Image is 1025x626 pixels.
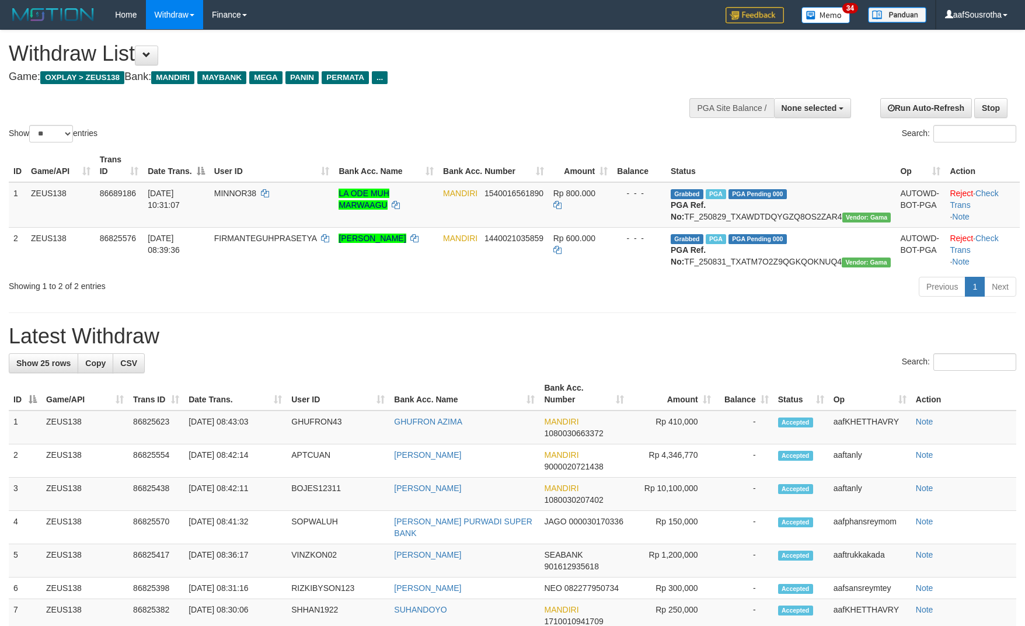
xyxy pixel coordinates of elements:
[29,125,73,142] select: Showentries
[544,517,566,526] span: JAGO
[40,71,124,84] span: OXPLAY > ZEUS138
[666,227,895,272] td: TF_250831_TXATM7O2Z9QGKQOKNUQ4
[287,511,389,544] td: SOPWALUH
[617,187,661,199] div: - - -
[16,359,71,368] span: Show 25 rows
[9,478,41,511] td: 3
[544,495,603,505] span: Copy 1080030207402 to clipboard
[965,277,985,297] a: 1
[9,182,26,228] td: 1
[287,578,389,599] td: RIZKIBYSON123
[880,98,972,118] a: Run Auto-Refresh
[549,149,613,182] th: Amount: activate to sort column ascending
[249,71,283,84] span: MEGA
[782,103,837,113] span: None selected
[617,232,661,244] div: - - -
[544,583,562,593] span: NEO
[716,444,773,478] td: -
[916,550,933,559] a: Note
[322,71,369,84] span: PERMATA
[671,234,703,244] span: Grabbed
[629,511,716,544] td: Rp 150,000
[9,125,97,142] label: Show entries
[706,189,726,199] span: Marked by aafkaynarin
[9,276,419,292] div: Showing 1 to 2 of 2 entries
[539,377,628,411] th: Bank Acc. Number: activate to sort column ascending
[9,71,672,83] h4: Game: Bank:
[394,450,461,460] a: [PERSON_NAME]
[128,444,184,478] td: 86825554
[716,544,773,578] td: -
[9,578,41,599] td: 6
[829,511,911,544] td: aafphansreymom
[544,450,578,460] span: MANDIRI
[629,478,716,511] td: Rp 10,100,000
[544,605,578,614] span: MANDIRI
[716,478,773,511] td: -
[666,182,895,228] td: TF_250829_TXAWDTDQYGZQ8OS2ZAR4
[394,484,461,493] a: [PERSON_NAME]
[128,544,184,578] td: 86825417
[544,484,578,493] span: MANDIRI
[950,189,973,198] a: Reject
[778,484,813,494] span: Accepted
[287,411,389,444] td: GHUFRON43
[128,411,184,444] td: 86825623
[128,578,184,599] td: 86825398
[952,212,970,221] a: Note
[100,189,136,198] span: 86689186
[41,478,128,511] td: ZEUS138
[829,544,911,578] td: aaftrukkakada
[26,149,95,182] th: Game/API: activate to sort column ascending
[950,234,973,243] a: Reject
[210,149,334,182] th: User ID: activate to sort column ascending
[184,444,287,478] td: [DATE] 08:42:14
[41,544,128,578] td: ZEUS138
[9,511,41,544] td: 4
[950,234,998,255] a: Check Trans
[916,583,933,593] a: Note
[933,125,1016,142] input: Search:
[184,578,287,599] td: [DATE] 08:31:16
[334,149,438,182] th: Bank Acc. Name: activate to sort column ascending
[629,444,716,478] td: Rp 4,346,770
[544,462,603,471] span: Copy 9000020721438 to clipboard
[9,42,672,65] h1: Withdraw List
[26,182,95,228] td: ZEUS138
[9,325,1016,348] h1: Latest Withdraw
[952,257,970,266] a: Note
[214,234,317,243] span: FIRMANTEGUHPRASETYA
[484,189,543,198] span: Copy 1540016561890 to clipboard
[287,444,389,478] td: APTCUAN
[716,578,773,599] td: -
[339,189,389,210] a: LA ODE MUH MARWAAGU
[778,451,813,461] span: Accepted
[671,200,706,221] b: PGA Ref. No:
[394,517,532,538] a: [PERSON_NAME] PURWADI SUPER BANK
[9,6,97,23] img: MOTION_logo.png
[148,234,180,255] span: [DATE] 08:39:36
[895,149,945,182] th: Op: activate to sort column ascending
[128,377,184,411] th: Trans ID: activate to sort column ascending
[339,234,406,243] a: [PERSON_NAME]
[728,189,787,199] span: PGA Pending
[9,227,26,272] td: 2
[553,234,595,243] span: Rp 600.000
[9,411,41,444] td: 1
[197,71,246,84] span: MAYBANK
[443,189,477,198] span: MANDIRI
[394,605,447,614] a: SUHANDOYO
[919,277,965,297] a: Previous
[443,234,477,243] span: MANDIRI
[671,189,703,199] span: Grabbed
[842,3,858,13] span: 34
[773,377,829,411] th: Status: activate to sort column ascending
[394,550,461,559] a: [PERSON_NAME]
[829,411,911,444] td: aafKHETTHAVRY
[9,353,78,373] a: Show 25 rows
[726,7,784,23] img: Feedback.jpg
[287,478,389,511] td: BOJES12311
[716,377,773,411] th: Balance: activate to sort column ascending
[214,189,256,198] span: MINNOR38
[829,478,911,511] td: aaftanly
